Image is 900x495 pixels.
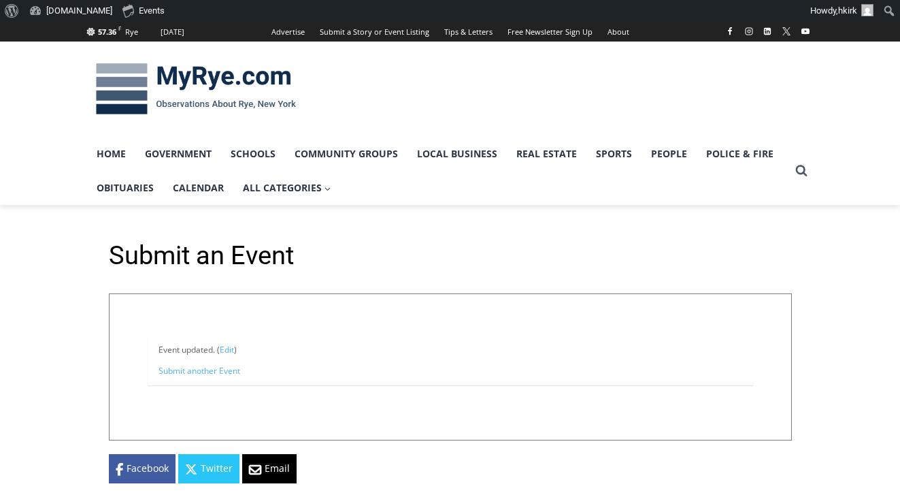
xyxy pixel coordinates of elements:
[586,137,641,171] a: Sports
[407,137,507,171] a: Local Business
[87,171,163,205] a: Obituaries
[125,26,138,38] div: Rye
[161,26,184,38] div: [DATE]
[285,137,407,171] a: Community Groups
[233,171,341,205] a: All Categories
[109,454,176,483] a: Facebook
[722,23,738,39] a: Facebook
[778,23,795,39] a: X
[789,159,814,183] button: View Search Form
[159,343,745,356] p: Event updated. ( )
[220,344,234,355] a: Edit
[118,25,121,32] span: F
[159,365,240,377] a: Submit another Event
[797,23,814,39] a: YouTube
[243,180,331,195] span: All Categories
[600,22,637,42] a: About
[135,137,221,171] a: Government
[437,22,500,42] a: Tips & Letters
[507,137,586,171] a: Real Estate
[741,23,757,39] a: Instagram
[87,54,305,125] img: MyRye.com
[87,137,135,171] a: Home
[838,5,857,16] span: hkirk
[221,137,285,171] a: Schools
[312,22,437,42] a: Submit a Story or Event Listing
[500,22,600,42] a: Free Newsletter Sign Up
[242,454,297,483] a: Email
[98,27,116,37] span: 57.36
[87,137,789,206] nav: Primary Navigation
[264,22,312,42] a: Advertise
[264,22,637,42] nav: Secondary Navigation
[759,23,776,39] a: Linkedin
[163,171,233,205] a: Calendar
[109,240,792,272] h1: Submit an Event
[178,454,239,483] a: Twitter
[697,137,783,171] a: Police & Fire
[641,137,697,171] a: People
